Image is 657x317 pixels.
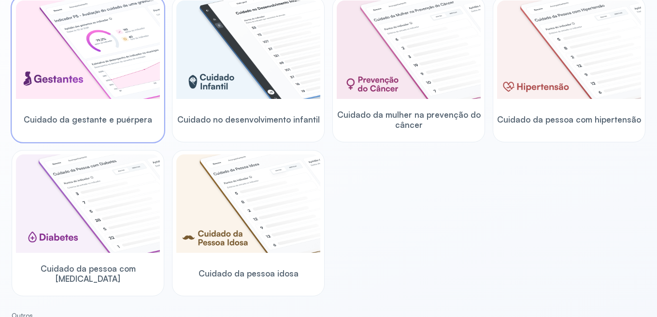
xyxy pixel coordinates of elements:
[24,114,152,124] span: Cuidado da gestante e puérpera
[16,154,160,253] img: diabetics.png
[337,0,481,99] img: woman-cancer-prevention-care.png
[176,154,320,253] img: elderly.png
[176,0,320,99] img: child-development.png
[16,0,160,99] img: pregnants.png
[199,268,299,278] span: Cuidado da pessoa idosa
[16,263,160,284] span: Cuidado da pessoa com [MEDICAL_DATA]
[497,114,641,124] span: Cuidado da pessoa com hipertensão
[177,114,320,124] span: Cuidado no desenvolvimento infantil
[337,110,481,130] span: Cuidado da mulher na prevenção do câncer
[497,0,641,99] img: hypertension.png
